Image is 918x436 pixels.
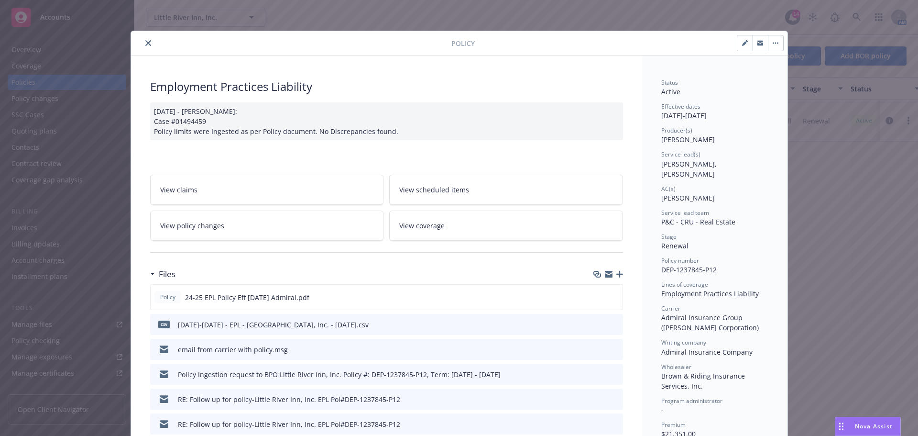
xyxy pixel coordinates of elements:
span: Writing company [661,338,706,347]
span: Policy [451,38,475,48]
button: Nova Assist [835,417,901,436]
span: Service lead(s) [661,150,700,158]
button: preview file [610,292,619,302]
span: Effective dates [661,102,700,111]
div: Employment Practices Liability [661,289,768,299]
span: Nova Assist [855,422,893,430]
button: download file [595,369,603,380]
div: Employment Practices Liability [150,78,623,95]
button: download file [595,345,603,355]
div: [DATE] - [DATE] [661,102,768,121]
button: download file [595,292,602,302]
button: preview file [611,320,619,330]
div: email from carrier with policy.msg [178,345,288,355]
div: RE: Follow up for policy-Little River Inn, Inc. EPL Pol#DEP-1237845-P12 [178,419,400,429]
span: Active [661,87,680,96]
span: View claims [160,185,197,195]
button: preview file [611,394,619,404]
span: View policy changes [160,221,224,231]
a: View scheduled items [389,175,623,205]
span: Admiral Insurance Group ([PERSON_NAME] Corporation) [661,313,759,332]
div: Policy Ingestion request to BPO Little River Inn, Inc. Policy #: DEP-1237845-P12, Term: [DATE] - ... [178,369,501,380]
span: Brown & Riding Insurance Services, Inc. [661,371,747,391]
button: download file [595,419,603,429]
span: DEP-1237845-P12 [661,265,717,274]
span: [PERSON_NAME], [PERSON_NAME] [661,159,719,179]
span: View scheduled items [399,185,469,195]
button: download file [595,394,603,404]
span: 24-25 EPL Policy Eff [DATE] Admiral.pdf [185,292,309,302]
span: Lines of coverage [661,280,708,289]
span: Admiral Insurance Company [661,347,753,357]
span: Carrier [661,304,680,313]
div: RE: Follow up for policy-Little River Inn, Inc. EPL Pol#DEP-1237845-P12 [178,394,400,404]
span: View coverage [399,221,445,231]
span: Policy number [661,257,699,265]
span: Service lead team [661,209,709,217]
button: preview file [611,369,619,380]
button: close [142,37,154,49]
div: [DATE] - [PERSON_NAME]: Case #01494459 Policy limits were Ingested as per Policy document. No Dis... [150,102,623,140]
span: Renewal [661,241,688,250]
span: Policy [158,293,177,302]
div: [DATE]-[DATE] - EPL - [GEOGRAPHIC_DATA], Inc. - [DATE].csv [178,320,369,330]
span: csv [158,321,170,328]
span: Producer(s) [661,126,692,134]
div: Drag to move [835,417,847,436]
a: View claims [150,175,384,205]
span: Premium [661,421,686,429]
span: Wholesaler [661,363,691,371]
span: [PERSON_NAME] [661,135,715,144]
div: Files [150,268,175,280]
span: [PERSON_NAME] [661,193,715,202]
a: View policy changes [150,211,384,241]
button: download file [595,320,603,330]
button: preview file [611,419,619,429]
span: Stage [661,233,677,241]
span: - [661,405,664,414]
h3: Files [159,268,175,280]
span: P&C - CRU - Real Estate [661,217,735,226]
span: AC(s) [661,185,676,193]
a: View coverage [389,211,623,241]
span: Status [661,78,678,87]
button: preview file [611,345,619,355]
span: Program administrator [661,397,722,405]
